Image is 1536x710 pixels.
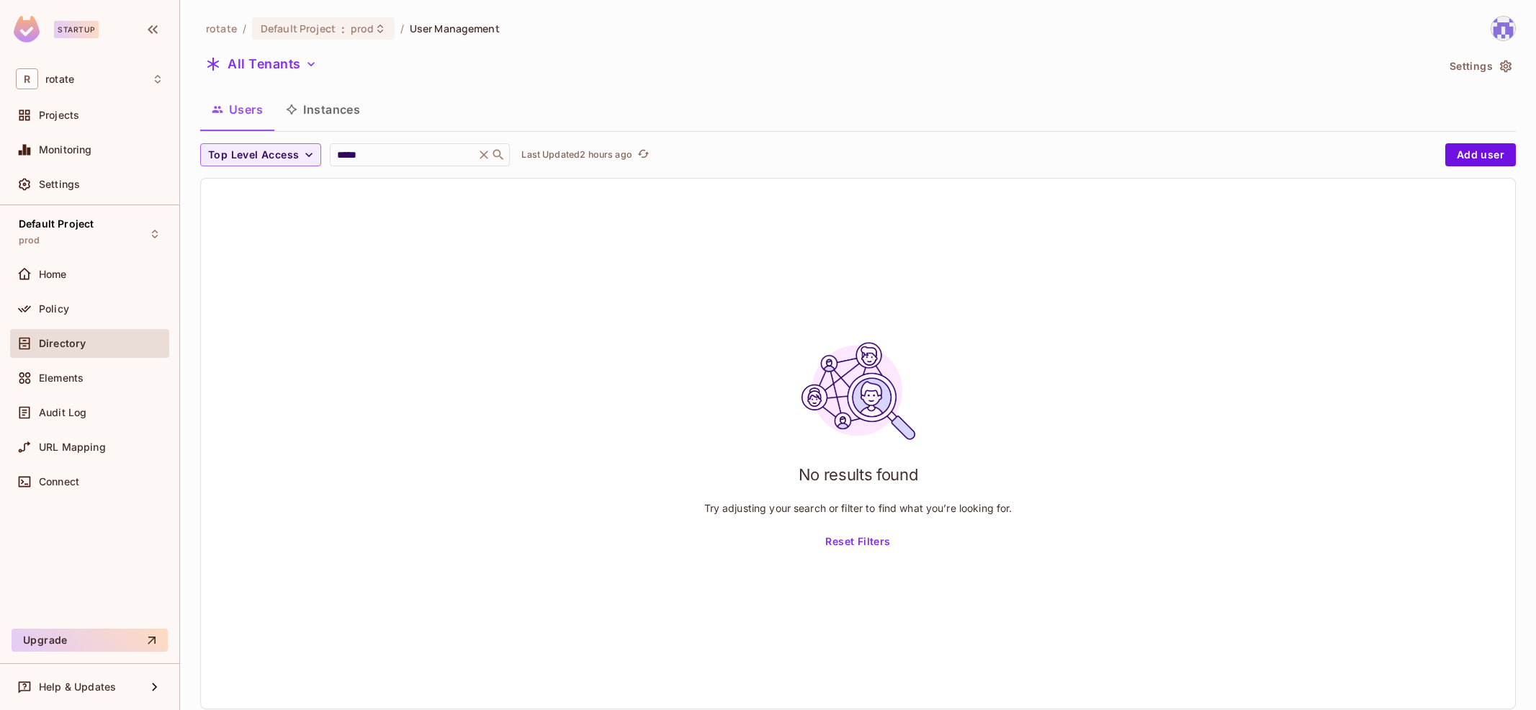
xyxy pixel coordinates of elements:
button: refresh [635,146,652,163]
span: Top Level Access [208,146,299,164]
button: Top Level Access [200,143,321,166]
span: Click to refresh data [632,146,652,163]
button: Users [200,91,274,127]
span: Elements [39,372,84,384]
button: Instances [274,91,372,127]
button: Upgrade [12,629,168,652]
span: prod [19,235,40,246]
span: : [341,23,346,35]
img: yoongjia@letsrotate.com [1491,17,1515,40]
li: / [400,22,404,35]
span: Home [39,269,67,280]
div: Startup [54,21,99,38]
h1: No results found [799,464,918,485]
span: Monitoring [39,144,92,156]
button: Settings [1444,55,1516,78]
span: R [16,68,38,89]
p: Try adjusting your search or filter to find what you’re looking for. [704,501,1012,515]
span: Default Project [19,218,94,230]
button: Add user [1445,143,1516,166]
span: Workspace: rotate [45,73,74,85]
span: refresh [637,148,650,162]
span: Help & Updates [39,681,116,693]
p: Last Updated 2 hours ago [521,149,632,161]
li: / [243,22,246,35]
img: SReyMgAAAABJRU5ErkJggg== [14,16,40,42]
span: Directory [39,338,86,349]
span: Settings [39,179,80,190]
span: prod [351,22,374,35]
span: URL Mapping [39,441,106,453]
span: Connect [39,476,79,487]
span: Default Project [261,22,336,35]
button: Reset Filters [819,531,896,554]
span: Audit Log [39,407,86,418]
button: All Tenants [200,53,323,76]
span: Policy [39,303,69,315]
span: Projects [39,109,79,121]
span: the active workspace [206,22,237,35]
span: User Management [410,22,500,35]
